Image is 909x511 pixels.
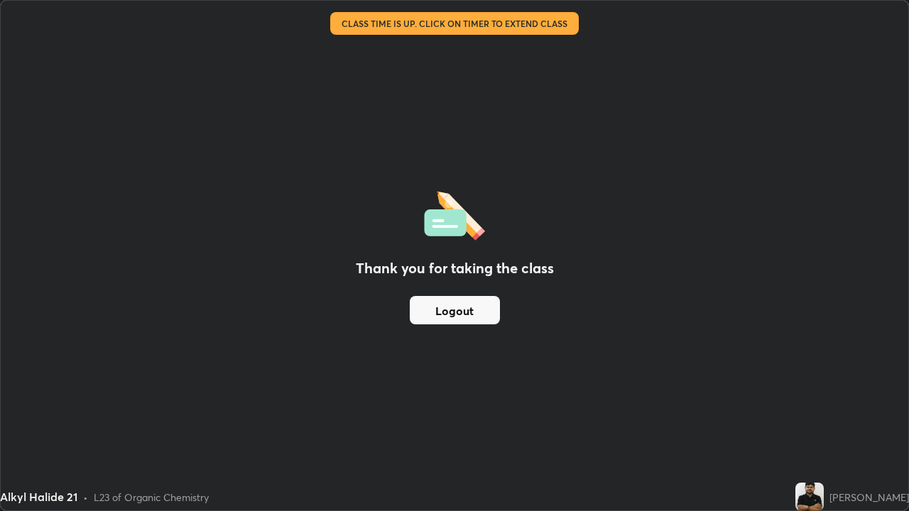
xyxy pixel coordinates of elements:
div: • [83,490,88,505]
img: offlineFeedback.1438e8b3.svg [424,187,485,241]
button: Logout [410,296,500,324]
div: L23 of Organic Chemistry [94,490,209,505]
div: [PERSON_NAME] [829,490,909,505]
img: d32c70f87a0b4f19b114348ebca7561d.jpg [795,483,824,511]
h2: Thank you for taking the class [356,258,554,279]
